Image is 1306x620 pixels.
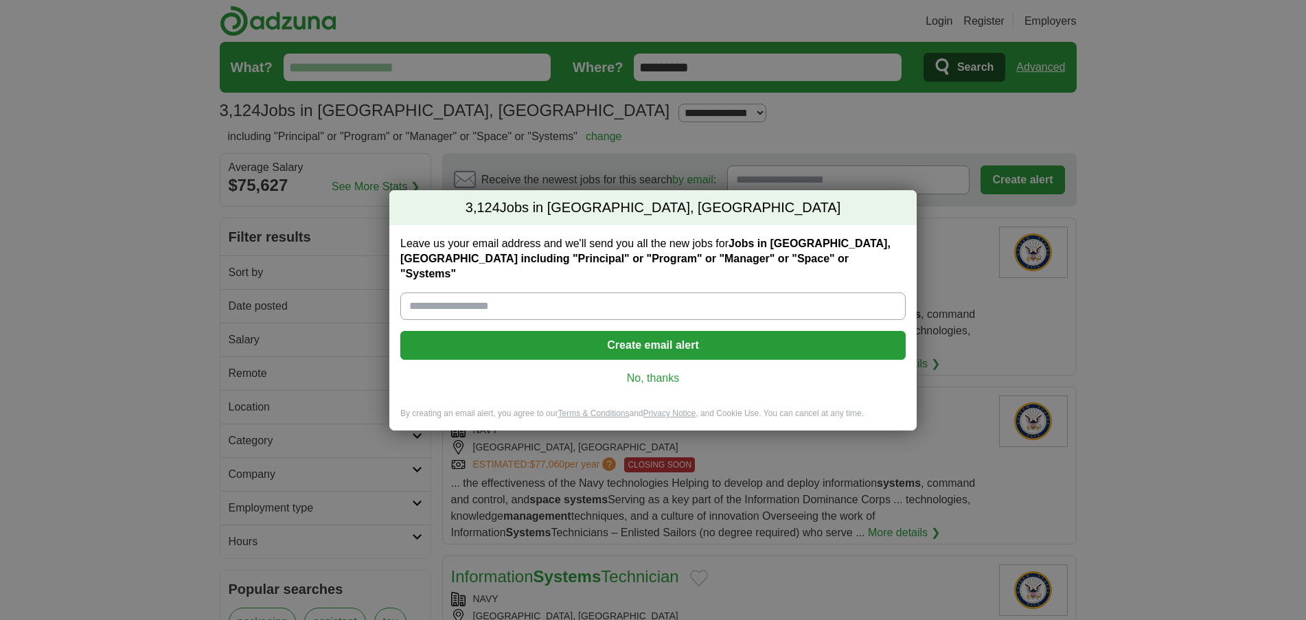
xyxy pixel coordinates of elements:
[466,198,500,218] span: 3,124
[389,408,917,430] div: By creating an email alert, you agree to our and , and Cookie Use. You can cancel at any time.
[400,331,906,360] button: Create email alert
[400,236,906,282] label: Leave us your email address and we'll send you all the new jobs for
[389,190,917,226] h2: Jobs in [GEOGRAPHIC_DATA], [GEOGRAPHIC_DATA]
[643,409,696,418] a: Privacy Notice
[400,238,891,279] strong: Jobs in [GEOGRAPHIC_DATA], [GEOGRAPHIC_DATA] including "Principal" or "Program" or "Manager" or "...
[411,371,895,386] a: No, thanks
[558,409,629,418] a: Terms & Conditions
